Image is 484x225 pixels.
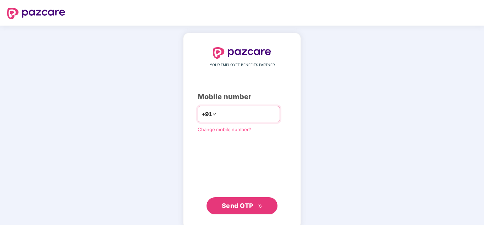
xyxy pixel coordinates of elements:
div: Mobile number [198,91,286,102]
span: Send OTP [222,202,253,209]
button: Send OTPdouble-right [207,197,277,214]
img: logo [213,47,271,59]
span: +91 [202,110,212,119]
span: double-right [258,204,263,209]
span: down [212,112,216,116]
img: logo [7,8,65,19]
span: YOUR EMPLOYEE BENEFITS PARTNER [210,62,275,68]
a: Change mobile number? [198,127,251,132]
